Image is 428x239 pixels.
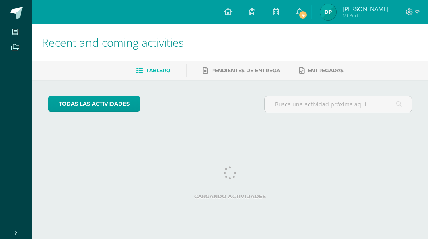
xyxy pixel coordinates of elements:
[146,67,170,73] span: Tablero
[211,67,280,73] span: Pendientes de entrega
[308,67,344,73] span: Entregadas
[42,35,184,50] span: Recent and coming activities
[48,193,412,200] label: Cargando actividades
[342,5,389,13] span: [PERSON_NAME]
[265,96,412,112] input: Busca una actividad próxima aquí...
[342,12,389,19] span: Mi Perfil
[298,10,307,19] span: 4
[299,64,344,77] a: Entregadas
[203,64,280,77] a: Pendientes de entrega
[136,64,170,77] a: Tablero
[48,96,140,112] a: todas las Actividades
[320,4,336,20] img: 815b63cdd82b759088549b83563f60d9.png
